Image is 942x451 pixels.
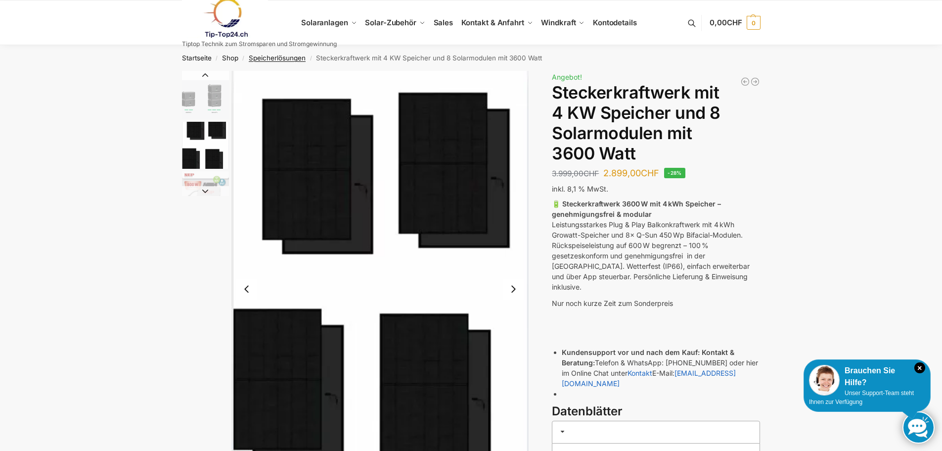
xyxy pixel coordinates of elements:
span: 0 [747,16,761,30]
a: Sales [429,0,457,45]
a: Balkonkraftwerk 890 Watt Solarmodulleistung mit 1kW/h Zendure Speicher [740,77,750,87]
li: 1 / 9 [179,71,229,120]
a: Kontakt [628,369,652,377]
a: Balkonkraftwerk 1780 Watt mit 4 KWh Zendure Batteriespeicher Notstrom fähig [750,77,760,87]
h1: Steckerkraftwerk mit 4 KW Speicher und 8 Solarmodulen mit 3600 Watt [552,83,760,163]
span: Kontakt & Anfahrt [461,18,524,27]
span: -28% [664,168,685,178]
span: Unser Support-Team steht Ihnen zur Verfügung [809,390,914,405]
a: [EMAIL_ADDRESS][DOMAIN_NAME] [562,369,736,388]
a: Kontodetails [589,0,641,45]
p: Nur noch kurze Zeit zum Sonderpreis [552,298,760,308]
img: Nep800 [182,171,229,218]
li: 2 / 9 [179,120,229,170]
li: 3 / 9 [179,170,229,219]
button: Previous slide [182,70,229,80]
span: inkl. 8,1 % MwSt. [552,185,608,193]
bdi: 2.899,00 [603,168,659,178]
nav: Breadcrumb [164,45,778,71]
a: 0,00CHF 0 [710,8,760,38]
i: Schließen [914,362,925,373]
button: Next slide [503,279,524,300]
a: Kontakt & Anfahrt [457,0,537,45]
bdi: 3.999,00 [552,169,599,178]
h3: Datenblätter [552,403,760,420]
a: Solar-Zubehör [361,0,429,45]
a: Startseite [182,54,212,62]
li: Telefon & WhatsApp: [PHONE_NUMBER] oder hier im Online Chat unter E-Mail: [562,347,760,389]
span: CHF [641,168,659,178]
p: Tiptop Technik zum Stromsparen und Stromgewinnung [182,41,337,47]
button: Previous slide [236,279,257,300]
span: / [212,54,222,62]
span: Sales [434,18,453,27]
strong: Kontakt & Beratung: [562,348,734,367]
span: Windkraft [541,18,576,27]
strong: 🔋 Steckerkraftwerk 3600 W mit 4 kWh Speicher – genehmigungsfrei & modular [552,200,721,218]
img: 6 Module bificiaL [182,122,229,169]
span: CHF [583,169,599,178]
a: Windkraft [537,0,589,45]
span: CHF [727,18,742,27]
p: Leistungsstarkes Plug & Play Balkonkraftwerk mit 4 kWh Growatt-Speicher und 8× Q-Sun 450 Wp Bifac... [552,199,760,292]
span: Solar-Zubehör [365,18,416,27]
span: Angebot! [552,73,582,81]
button: Next slide [182,186,229,196]
span: 0,00 [710,18,742,27]
a: Speicherlösungen [249,54,306,62]
div: Brauchen Sie Hilfe? [809,365,925,389]
span: Kontodetails [593,18,637,27]
span: / [238,54,249,62]
span: / [306,54,316,62]
img: Customer service [809,365,840,396]
img: Growatt-NOAH-2000-flexible-erweiterung [182,71,229,119]
strong: Kundensupport vor und nach dem Kauf: [562,348,700,356]
a: Shop [222,54,238,62]
span: Solaranlagen [301,18,348,27]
